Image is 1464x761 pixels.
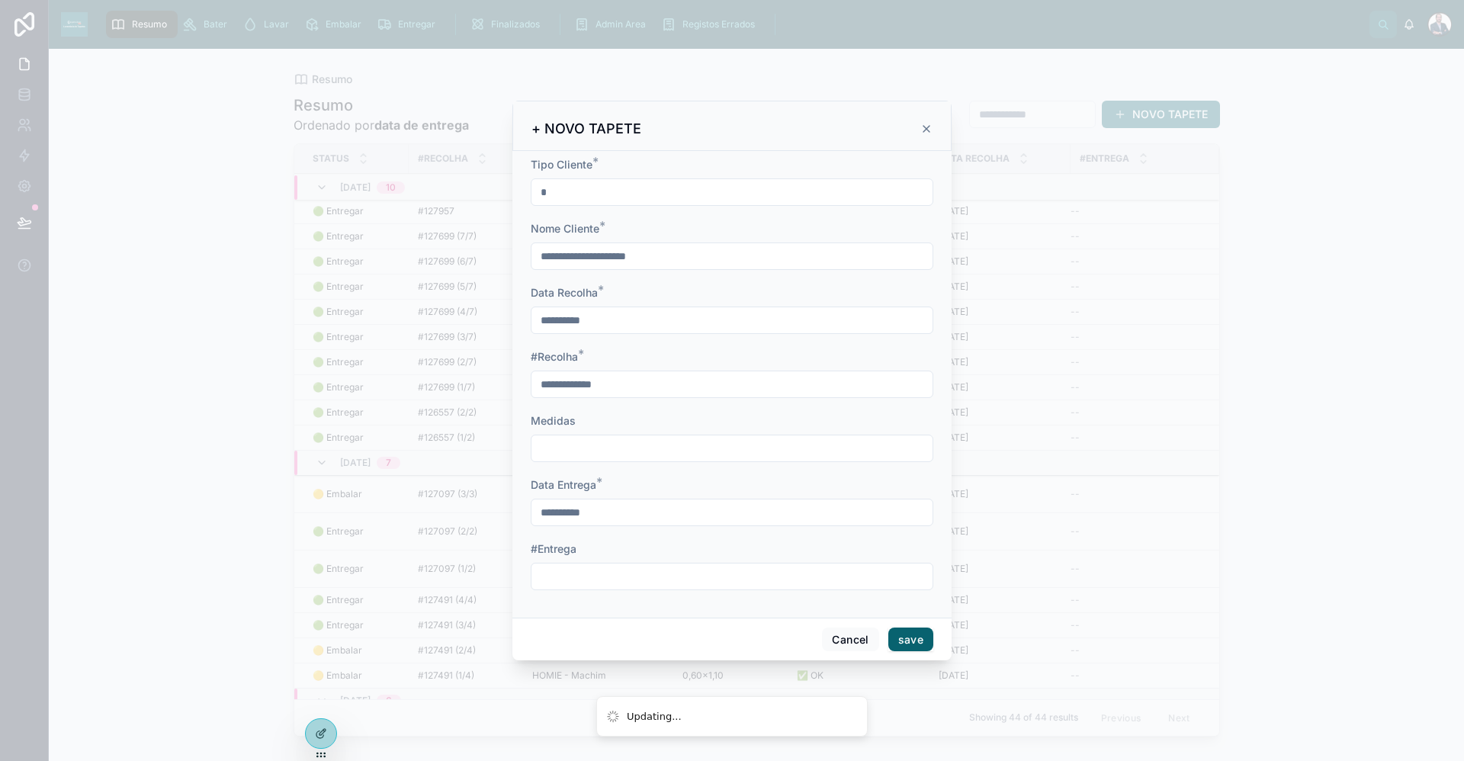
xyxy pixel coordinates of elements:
span: #Recolha [531,350,578,363]
span: Nome Cliente [531,222,599,235]
span: Medidas [531,414,576,427]
div: Updating... [627,709,682,724]
h3: + NOVO TAPETE [531,120,641,138]
button: Cancel [822,628,878,652]
span: Tipo Cliente [531,158,592,171]
span: Data Recolha [531,286,598,299]
button: save [888,628,933,652]
span: #Entrega [531,542,576,555]
span: Data Entrega [531,478,596,491]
